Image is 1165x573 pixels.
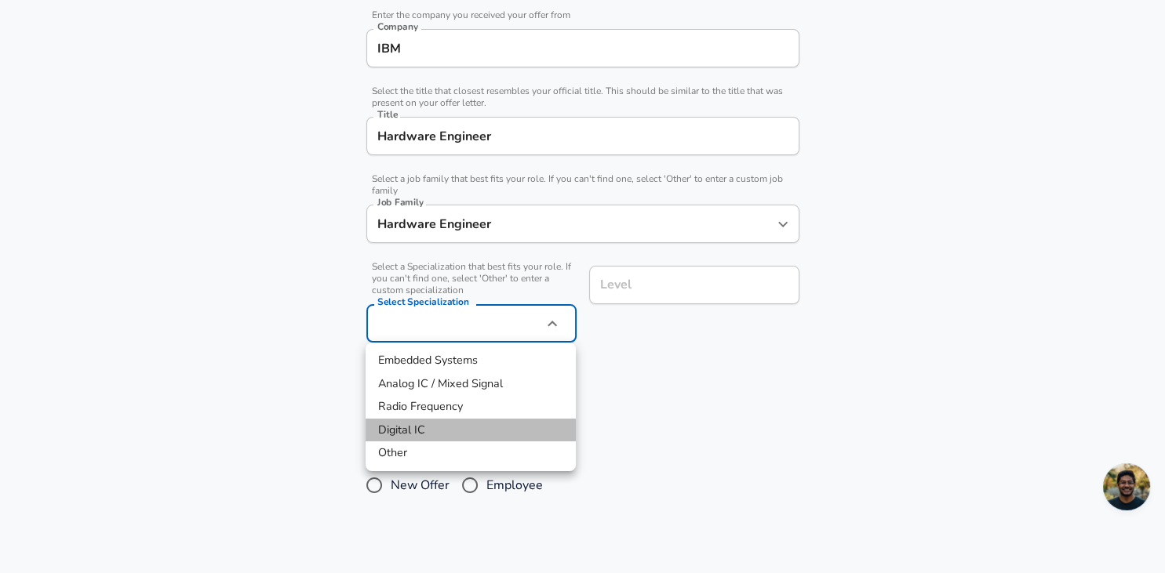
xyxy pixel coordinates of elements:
[366,395,576,419] li: Radio Frequency
[366,441,576,465] li: Other
[366,372,576,396] li: Analog IC / Mixed Signal
[366,419,576,442] li: Digital IC
[366,349,576,372] li: Embedded Systems
[1103,463,1150,510] div: Open chat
